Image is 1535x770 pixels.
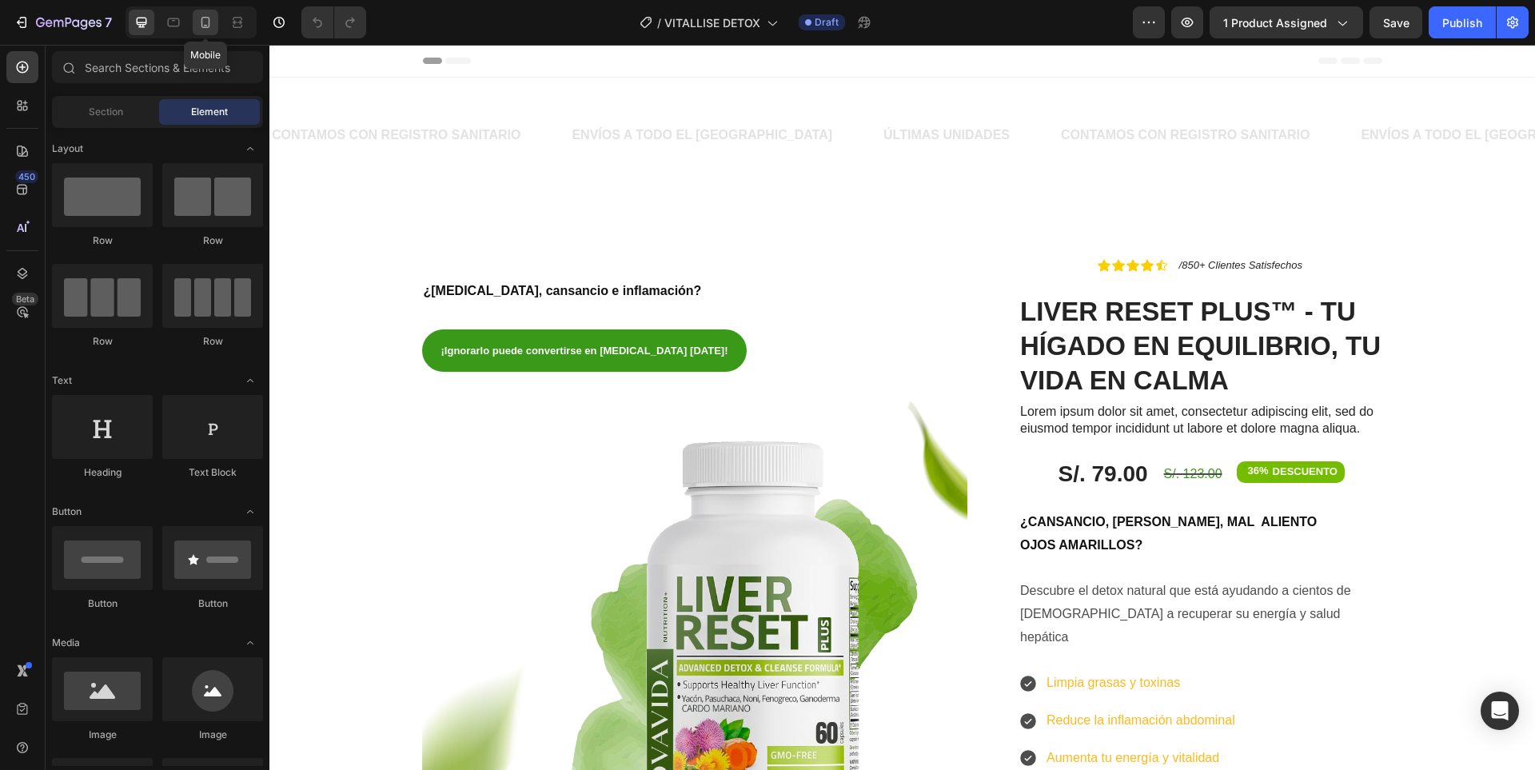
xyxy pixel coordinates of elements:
span: Element [191,105,228,119]
span: Toggle open [237,368,263,393]
i: /850+ Clientes Satisfechos [910,214,1033,226]
button: Publish [1429,6,1496,38]
p: 7 [105,13,112,32]
div: DESCUENTO [1001,418,1071,437]
div: Row [162,233,263,248]
p: Limpia grasas y toxinas [777,627,1060,650]
div: Undo/Redo [301,6,366,38]
div: Row [52,334,153,349]
p: ENVÍOS A TODO EL [GEOGRAPHIC_DATA] [302,79,563,102]
strong: ¿CANSANCIO, [PERSON_NAME], MAL ALIENTO [751,470,1047,484]
iframe: Design area [269,45,1535,770]
div: S/. 123.00 [893,417,955,443]
p: ENVÍOS A TODO EL [GEOGRAPHIC_DATA] [1091,79,1352,102]
strong: ¡Ignorarlo puede convertirse en [MEDICAL_DATA] [DATE]! [172,300,459,312]
span: Button [52,505,82,519]
span: ¿[MEDICAL_DATA], cansancio e inflamación? [154,239,433,253]
p: Aumenta tu energía y vitalidad [777,702,1060,725]
span: Toggle open [237,499,263,525]
p: Descubre el detox natural que está ayudando a cientos de [DEMOGRAPHIC_DATA] a recuperar su energí... [751,535,1112,604]
button: <p><span style="font-size:13px;"><strong>¡Ignorarlo puede convertirse en cirrosis mañana!</strong... [153,285,478,328]
div: 450 [15,170,38,183]
div: Heading [52,465,153,480]
span: Media [52,636,80,650]
span: Text [52,373,72,388]
div: Row [52,233,153,248]
span: / [657,14,661,31]
div: Publish [1442,14,1482,31]
span: Toggle open [237,630,263,656]
div: Image [162,728,263,742]
div: 36% [977,418,1001,435]
span: Layout [52,142,83,156]
span: 1 product assigned [1223,14,1327,31]
p: Lorem ipsum dolor sit amet, consectetur adipiscing elit, sed do eiusmod tempor incididunt ut labo... [751,359,1112,393]
button: Save [1370,6,1422,38]
button: 1 product assigned [1210,6,1363,38]
p: CONTAMOS CON REGISTRO SANITARIO [791,79,1040,102]
div: S/. 79.00 [787,413,880,445]
span: Save [1383,16,1409,30]
div: Beta [12,293,38,305]
p: ÚLTIMAS UNIDADES [614,79,740,102]
span: Draft [815,15,839,30]
h1: Liver Reset Plus™ - Tu hígado en equilibrio, tu vida en calma [749,249,1114,355]
div: Button [162,596,263,611]
div: Row [162,334,263,349]
span: VITALLISE DETOX [664,14,760,31]
p: Reduce la inflamación abdominal [777,664,1060,688]
div: Image [52,728,153,742]
div: Text Block [162,465,263,480]
span: Toggle open [237,136,263,162]
strong: OJOS AMARILLOS? [751,493,873,507]
button: 7 [6,6,119,38]
div: Open Intercom Messenger [1481,692,1519,730]
div: Button [52,596,153,611]
input: Search Sections & Elements [52,51,263,83]
span: Section [89,105,123,119]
